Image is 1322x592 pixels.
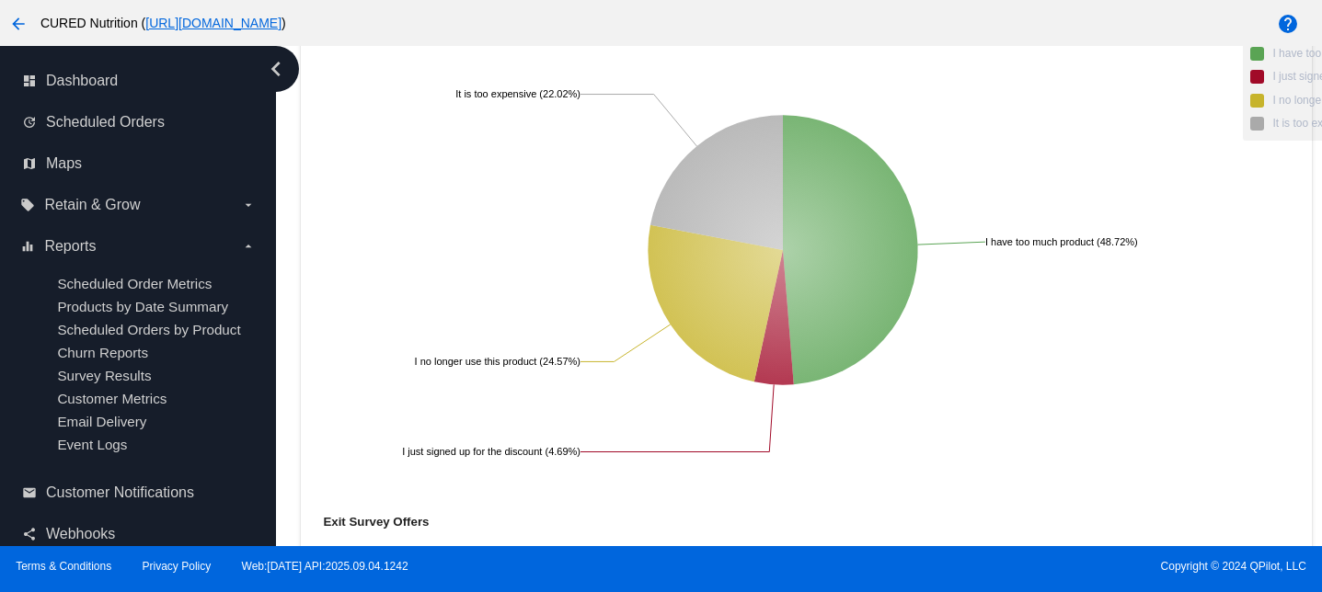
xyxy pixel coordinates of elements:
[40,16,286,30] span: CURED Nutrition ( )
[241,239,256,254] i: arrow_drop_down
[22,149,256,178] a: map Maps
[143,560,212,573] a: Privacy Policy
[1277,13,1299,35] mat-icon: help
[57,437,127,452] a: Event Logs
[403,446,581,457] text: I just signed up for the discount (4.69%)
[46,526,115,542] span: Webhooks
[57,322,240,337] a: Scheduled Orders by Product
[677,560,1306,573] span: Copyright © 2024 QPilot, LLC
[22,115,37,130] i: update
[22,74,37,88] i: dashboard
[46,155,82,172] span: Maps
[46,73,118,89] span: Dashboard
[22,66,256,96] a: dashboard Dashboard
[985,236,1138,247] text: I have too much product (48.72%)
[242,560,408,573] a: Web:[DATE] API:2025.09.04.1242
[46,114,165,131] span: Scheduled Orders
[16,560,111,573] a: Terms & Conditions
[323,515,806,529] h5: Exit Survey Offers
[22,478,256,507] a: email Customer Notifications
[261,54,291,84] i: chevron_left
[22,527,37,541] i: share
[46,484,194,501] span: Customer Notifications
[44,197,140,213] span: Retain & Grow
[456,88,581,99] text: It is too expensive (22.02%)
[57,345,148,360] a: Churn Reports
[57,276,212,291] a: Scheduled Order Metrics
[22,485,37,500] i: email
[20,198,35,212] i: local_offer
[57,414,146,429] a: Email Delivery
[22,519,256,549] a: share Webhooks
[20,239,35,254] i: equalizer
[57,299,228,314] a: Products by Date Summary
[57,391,167,406] a: Customer Metrics
[57,368,151,383] a: Survey Results
[22,108,256,137] a: update Scheduled Orders
[241,198,256,212] i: arrow_drop_down
[44,238,96,255] span: Reports
[415,356,581,367] text: I no longer use this product (24.57%)
[22,156,37,171] i: map
[145,16,282,30] a: [URL][DOMAIN_NAME]
[7,13,29,35] mat-icon: arrow_back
